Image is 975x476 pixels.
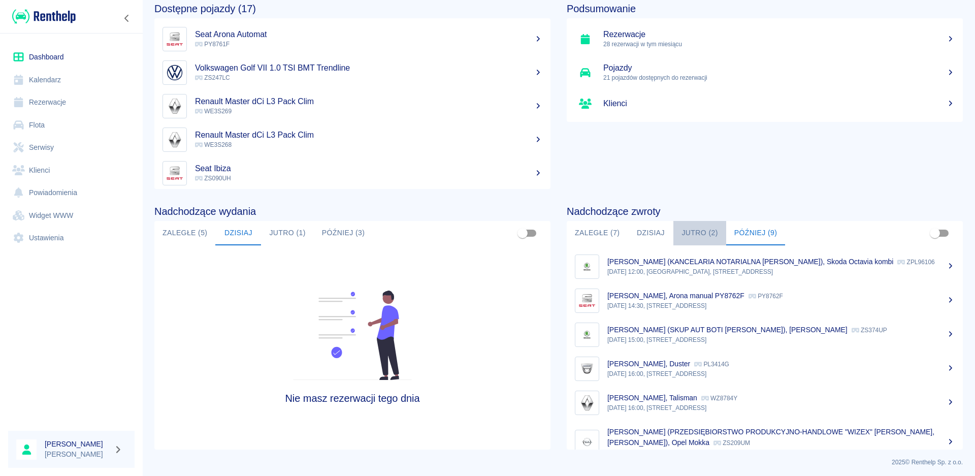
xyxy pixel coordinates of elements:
button: Później (3) [314,221,373,245]
button: Jutro (2) [673,221,726,245]
p: PY8762F [749,293,783,300]
p: [PERSON_NAME] [45,449,110,460]
a: Serwisy [8,136,135,159]
p: ZPL96106 [897,259,934,266]
a: Image[PERSON_NAME], Arona manual PY8762F PY8762F[DATE] 14:30, [STREET_ADDRESS] [567,283,963,318]
a: Image[PERSON_NAME] (PRZEDSIĘBIORSTWO PRODUKCYJNO-HANDLOWE "WIZEX" [PERSON_NAME], [PERSON_NAME]), ... [567,420,963,464]
span: PY8761F [195,41,230,48]
p: [DATE] 12:00, [GEOGRAPHIC_DATA], [STREET_ADDRESS] [607,267,955,276]
button: Jutro (1) [261,221,313,245]
p: [DATE] 14:30, [STREET_ADDRESS] [607,301,955,310]
p: [PERSON_NAME] (PRZEDSIĘBIORSTWO PRODUKCYJNO-HANDLOWE "WIZEX" [PERSON_NAME], [PERSON_NAME]), Opel ... [607,428,934,447]
h5: Rezerwacje [603,29,955,40]
img: Image [577,291,597,310]
a: Rezerwacje28 rezerwacji w tym miesiącu [567,22,963,56]
button: Zaległe (7) [567,221,628,245]
a: Powiadomienia [8,181,135,204]
img: Image [165,164,184,183]
img: Image [577,325,597,344]
h4: Nie masz rezerwacji tego dnia [204,392,501,404]
p: [PERSON_NAME], Talisman [607,394,697,402]
a: ImageSeat Ibiza ZS090UH [154,156,550,190]
img: Image [165,29,184,49]
a: Widget WWW [8,204,135,227]
img: Image [577,432,597,452]
h4: Nadchodzące wydania [154,205,550,217]
img: Renthelp logo [12,8,76,25]
p: 21 pojazdów dostępnych do rezerwacji [603,73,955,82]
a: ImageRenault Master dCi L3 Pack Clim WE3S268 [154,123,550,156]
h5: Volkswagen Golf VII 1.0 TSI BMT Trendline [195,63,542,73]
p: [DATE] 16:00, [STREET_ADDRESS] [607,403,955,412]
a: Dashboard [8,46,135,69]
span: WE3S269 [195,108,232,115]
a: Flota [8,114,135,137]
img: Fleet [287,291,418,380]
a: Image[PERSON_NAME] (KANCELARIA NOTARIALNA [PERSON_NAME]), Skoda Octavia kombi ZPL96106[DATE] 12:0... [567,249,963,283]
p: [PERSON_NAME], Arona manual PY8762F [607,292,744,300]
a: Pojazdy21 pojazdów dostępnych do rezerwacji [567,56,963,89]
a: Klienci [8,159,135,182]
h5: Renault Master dCi L3 Pack Clim [195,97,542,107]
a: Image[PERSON_NAME], Duster PL3414G[DATE] 16:00, [STREET_ADDRESS] [567,352,963,386]
a: Rezerwacje [8,91,135,114]
p: PL3414G [694,361,729,368]
h4: Nadchodzące zwroty [567,205,963,217]
h6: [PERSON_NAME] [45,439,110,449]
span: WE3S268 [195,141,232,148]
p: [DATE] 15:00, [STREET_ADDRESS] [607,335,955,344]
a: ImageVolkswagen Golf VII 1.0 TSI BMT Trendline ZS247LC [154,56,550,89]
h5: Seat Arona Automat [195,29,542,40]
p: ZS374UP [852,327,887,334]
p: [PERSON_NAME] (KANCELARIA NOTARIALNA [PERSON_NAME]), Skoda Octavia kombi [607,258,893,266]
p: 28 rezerwacji w tym miesiącu [603,40,955,49]
span: Pokaż przypisane tylko do mnie [925,224,945,243]
button: Zwiń nawigację [119,12,135,25]
p: [DATE] 14:00, [STREET_ADDRESS] [607,448,955,457]
img: Image [165,63,184,82]
h4: Dostępne pojazdy (17) [154,3,550,15]
a: Klienci [567,89,963,118]
span: ZS247LC [195,74,230,81]
img: Image [577,393,597,412]
a: Renthelp logo [8,8,76,25]
a: Image[PERSON_NAME] (SKUP AUT BOTI [PERSON_NAME]), [PERSON_NAME] ZS374UP[DATE] 15:00, [STREET_ADDR... [567,318,963,352]
button: Dzisiaj [215,221,261,245]
h5: Seat Ibiza [195,164,542,174]
a: Image[PERSON_NAME], Talisman WZ8784Y[DATE] 16:00, [STREET_ADDRESS] [567,386,963,420]
a: ImageSeat Arona Automat PY8761F [154,22,550,56]
a: Kalendarz [8,69,135,91]
h5: Pojazdy [603,63,955,73]
a: ImageRenault Master dCi L3 Pack Clim WE3S269 [154,89,550,123]
img: Image [577,359,597,378]
p: 2025 © Renthelp Sp. z o.o. [154,458,963,467]
p: ZS209UM [713,439,750,447]
a: Ustawienia [8,227,135,249]
button: Później (9) [726,221,786,245]
img: Image [165,130,184,149]
span: ZS090UH [195,175,231,182]
span: Pokaż przypisane tylko do mnie [513,224,532,243]
p: [DATE] 16:00, [STREET_ADDRESS] [607,369,955,378]
img: Image [577,257,597,276]
p: WZ8784Y [701,395,737,402]
p: [PERSON_NAME] (SKUP AUT BOTI [PERSON_NAME]), [PERSON_NAME] [607,326,848,334]
button: Dzisiaj [628,221,673,245]
h5: Renault Master dCi L3 Pack Clim [195,130,542,140]
button: Zaległe (5) [154,221,215,245]
h5: Klienci [603,99,955,109]
p: [PERSON_NAME], Duster [607,360,690,368]
img: Image [165,97,184,116]
h4: Podsumowanie [567,3,963,15]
